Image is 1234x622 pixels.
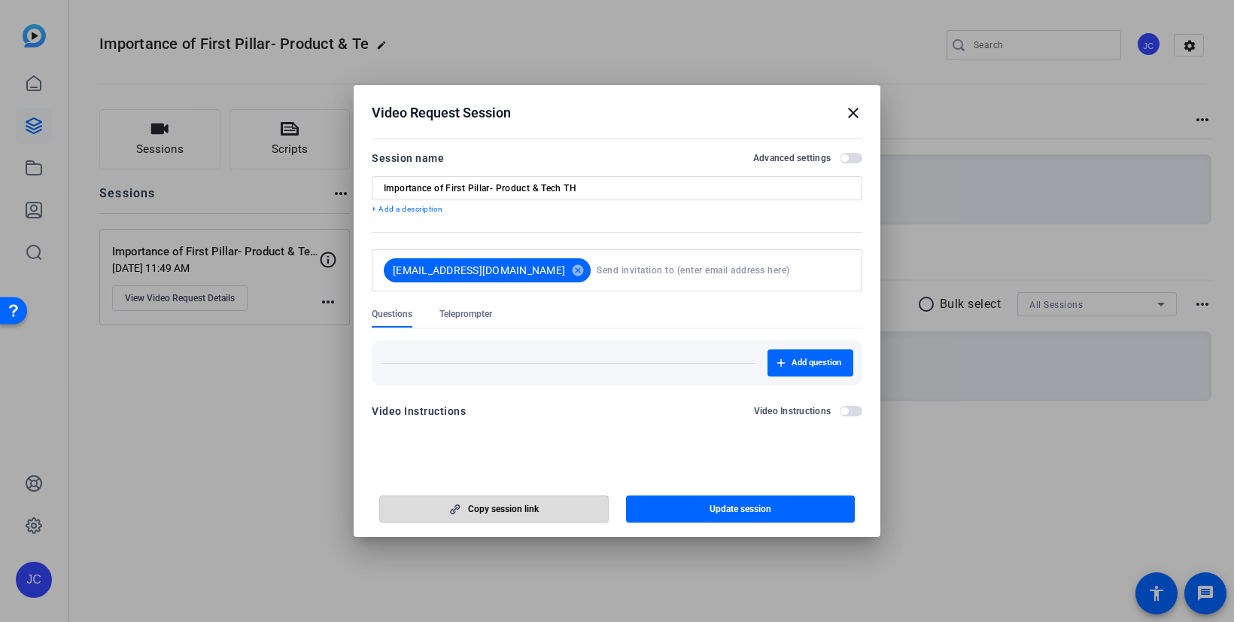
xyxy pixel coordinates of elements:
[372,104,862,122] div: Video Request Session
[753,152,831,164] h2: Advanced settings
[372,308,412,320] span: Questions
[626,495,856,523] button: Update session
[384,182,850,194] input: Enter Session Name
[792,357,841,369] span: Add question
[379,495,609,523] button: Copy session link
[372,203,862,215] p: + Add a description
[372,149,444,167] div: Session name
[439,308,492,320] span: Teleprompter
[468,503,539,515] span: Copy session link
[710,503,771,515] span: Update session
[372,402,466,420] div: Video Instructions
[393,263,565,278] span: [EMAIL_ADDRESS][DOMAIN_NAME]
[754,405,831,417] h2: Video Instructions
[767,349,853,377] button: Add question
[597,255,844,285] input: Send invitation to (enter email address here)
[844,104,862,122] mat-icon: close
[565,264,591,277] mat-icon: cancel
